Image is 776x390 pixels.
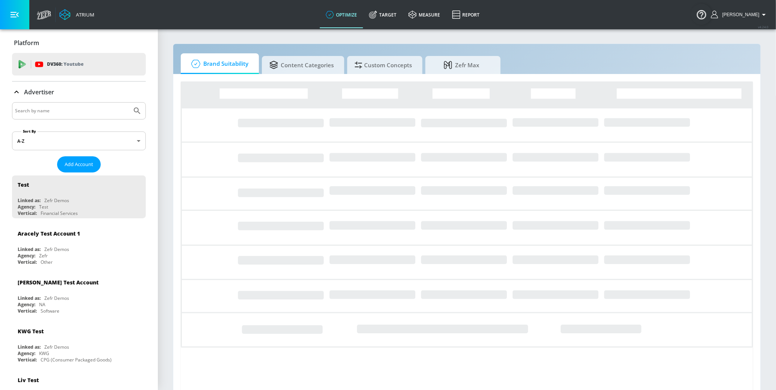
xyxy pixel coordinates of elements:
[15,106,129,116] input: Search by name
[691,4,712,25] button: Open Resource Center
[12,53,146,76] div: DV360: Youtube
[18,246,41,252] div: Linked as:
[57,156,101,172] button: Add Account
[18,344,41,350] div: Linked as:
[12,322,146,365] div: KWG TestLinked as:Zefr DemosAgency:KWGVertical:CPG (Consumer Packaged Goods)
[446,1,486,28] a: Report
[59,9,94,20] a: Atrium
[18,210,37,216] div: Vertical:
[41,308,59,314] div: Software
[402,1,446,28] a: measure
[39,350,49,357] div: KWG
[758,25,768,29] span: v 4.24.0
[188,55,248,73] span: Brand Suitability
[18,252,35,259] div: Agency:
[18,308,37,314] div: Vertical:
[18,197,41,204] div: Linked as:
[44,344,69,350] div: Zefr Demos
[39,252,48,259] div: Zefr
[41,357,112,363] div: CPG (Consumer Packaged Goods)
[12,82,146,103] div: Advertiser
[18,328,44,335] div: KWG Test
[12,132,146,150] div: A-Z
[18,181,29,188] div: Test
[18,357,37,363] div: Vertical:
[433,56,490,74] span: Zefr Max
[320,1,363,28] a: optimize
[12,273,146,316] div: [PERSON_NAME] Test AccountLinked as:Zefr DemosAgency:NAVertical:Software
[44,295,69,301] div: Zefr Demos
[24,88,54,96] p: Advertiser
[711,10,768,19] button: [PERSON_NAME]
[18,204,35,210] div: Agency:
[363,1,402,28] a: Target
[18,301,35,308] div: Agency:
[64,60,83,68] p: Youtube
[44,246,69,252] div: Zefr Demos
[39,301,45,308] div: NA
[12,175,146,218] div: TestLinked as:Zefr DemosAgency:TestVertical:Financial Services
[41,210,78,216] div: Financial Services
[18,279,98,286] div: [PERSON_NAME] Test Account
[18,259,37,265] div: Vertical:
[18,295,41,301] div: Linked as:
[41,259,53,265] div: Other
[18,376,39,384] div: Liv Test
[719,12,759,17] span: login as: rebecca.streightiff@zefr.com
[12,224,146,267] div: Aracely Test Account 1Linked as:Zefr DemosAgency:ZefrVertical:Other
[21,129,38,134] label: Sort By
[269,56,334,74] span: Content Categories
[44,197,69,204] div: Zefr Demos
[47,60,83,68] p: DV360:
[12,32,146,53] div: Platform
[39,204,48,210] div: Test
[355,56,412,74] span: Custom Concepts
[18,350,35,357] div: Agency:
[18,230,80,237] div: Aracely Test Account 1
[65,160,93,169] span: Add Account
[73,11,94,18] div: Atrium
[14,39,39,47] p: Platform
